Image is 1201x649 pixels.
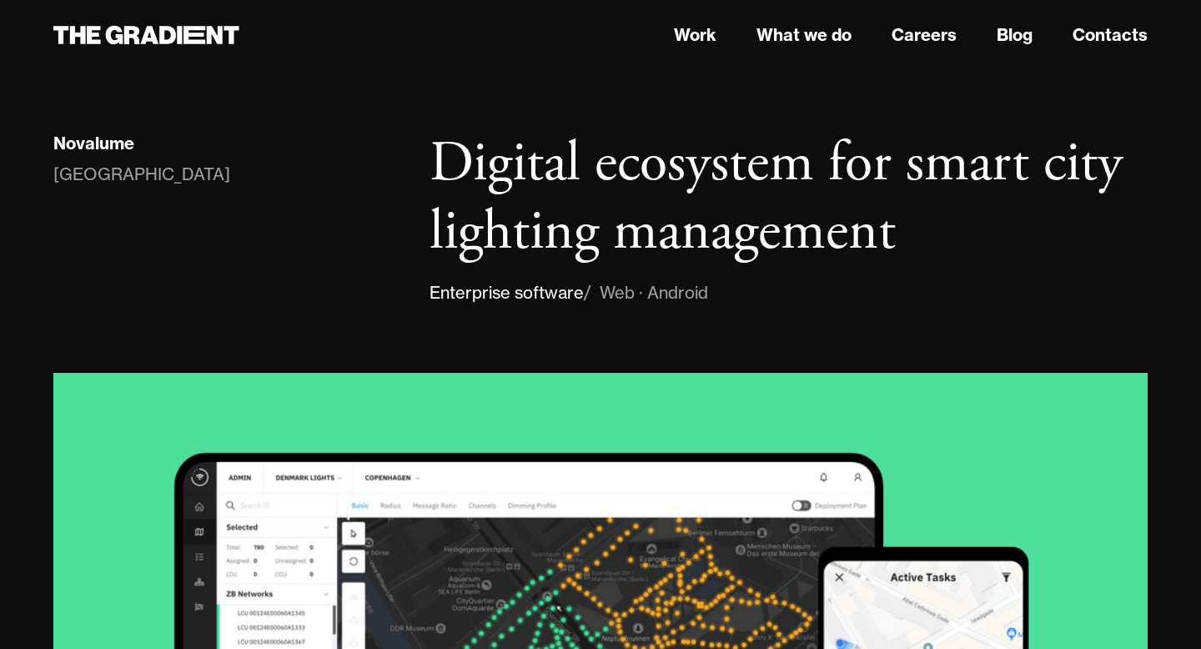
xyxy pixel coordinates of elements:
[997,23,1033,48] a: Blog
[584,279,708,306] div: / Web · Android
[674,23,716,48] a: Work
[53,133,134,154] div: Novalume
[1073,23,1148,48] a: Contacts
[756,23,852,48] a: What we do
[892,23,957,48] a: Careers
[430,130,1148,266] h1: Digital ecosystem for smart city lighting management
[430,279,584,306] div: Enterprise software
[53,161,230,188] div: [GEOGRAPHIC_DATA]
